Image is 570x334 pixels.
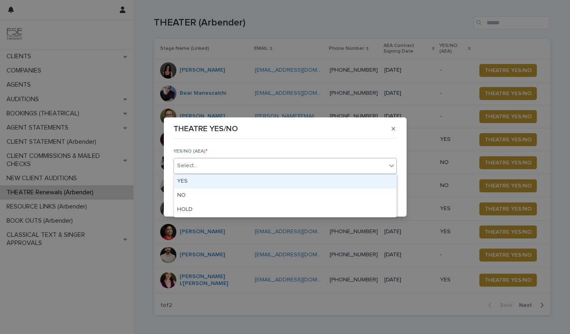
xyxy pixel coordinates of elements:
div: HOLD [174,203,396,217]
div: NO [174,189,396,203]
span: YES/NO (AEA) [174,149,208,154]
div: YES [174,174,396,189]
p: THEATRE YES/NO [174,124,238,134]
div: Select... [177,162,197,170]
